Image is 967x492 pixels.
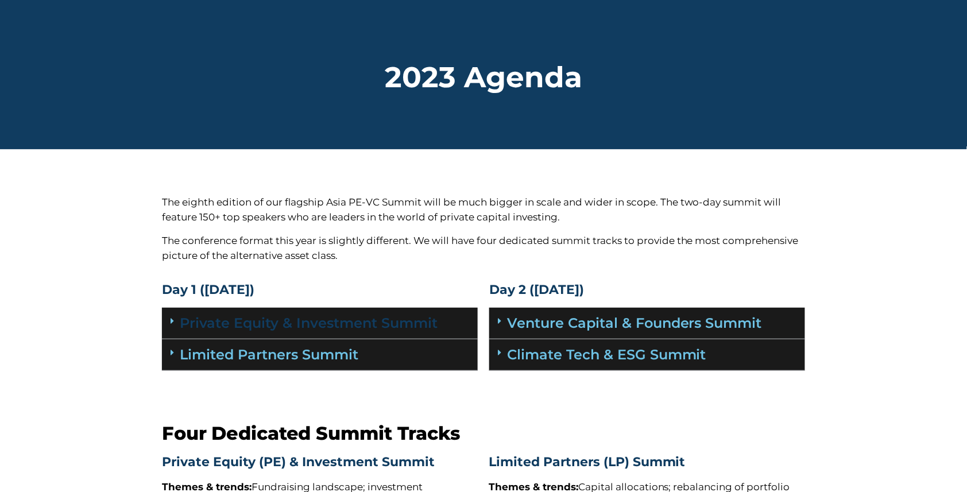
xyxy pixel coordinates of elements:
p: The eighth edition of our flagship Asia PE-VC Summit will be much bigger in scale and wider in sc... [162,195,805,224]
h2: Limited Partners (LP) Summit [489,456,804,468]
h4: Day 2 ([DATE]) [489,284,805,296]
a: Private Equity & Investment Summit [180,315,438,331]
h4: Day 1 ([DATE]) [162,284,478,296]
p: The conference format this year is slightly different. We will have four dedicated summit tracks ... [162,234,805,263]
a: Venture Capital & Founders​ Summit [507,315,762,331]
a: Limited Partners Summit [180,346,358,363]
h2: Four Dedicated Summit Tracks [162,423,805,444]
a: Climate Tech & ESG Summit [507,346,706,363]
h3: Private Equity (PE) & Investment Summit [162,456,477,468]
h2: 2023 Agenda [162,63,805,92]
